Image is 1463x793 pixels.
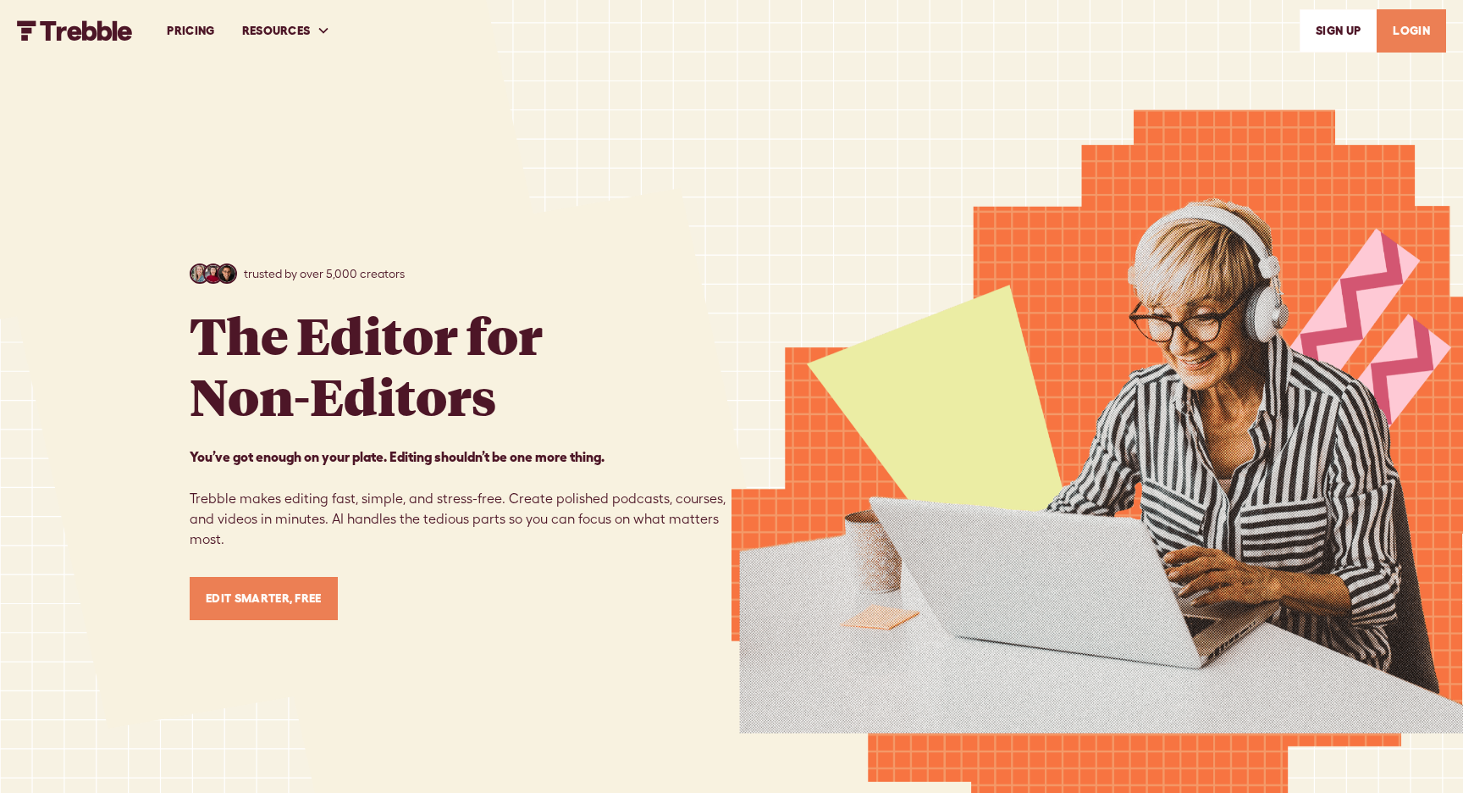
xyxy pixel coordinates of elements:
a: PRICING [153,2,228,60]
p: trusted by over 5,000 creators [244,265,405,283]
p: Trebble makes editing fast, simple, and stress-free. Create polished podcasts, courses, and video... [190,446,731,550]
a: Edit Smarter, Free [190,577,338,620]
h1: The Editor for Non-Editors [190,304,543,426]
a: home [17,20,133,41]
strong: You’ve got enough on your plate. Editing shouldn’t be one more thing. ‍ [190,449,605,464]
div: RESOURCES [229,2,345,60]
a: SIGn UP [1300,9,1377,53]
div: RESOURCES [242,22,311,40]
a: LOGIN [1377,9,1446,53]
img: Trebble FM Logo [17,20,133,41]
